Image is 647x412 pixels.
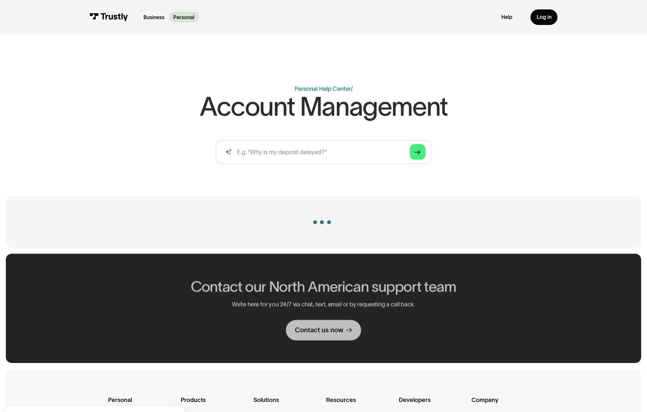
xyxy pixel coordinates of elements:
a: Log in [531,9,557,25]
a: Help [501,14,512,20]
h2: Contact our North American support team [191,279,456,295]
img: Trustly Logo [90,13,128,21]
form: Search [216,140,431,164]
a: Personal Help Center [295,85,351,92]
p: Business [143,13,165,21]
p: We’re here for you 24/7 via chat, text, email or by requesting a call back. [232,301,415,308]
div: / [351,85,353,92]
h1: Account Management [200,94,448,120]
div: Log in [537,14,552,20]
p: Personal [173,13,194,21]
div: Contact us now [295,326,343,334]
a: Contact us now [286,320,361,340]
a: Business [139,12,169,22]
input: search [216,140,431,164]
a: Personal [169,12,199,22]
